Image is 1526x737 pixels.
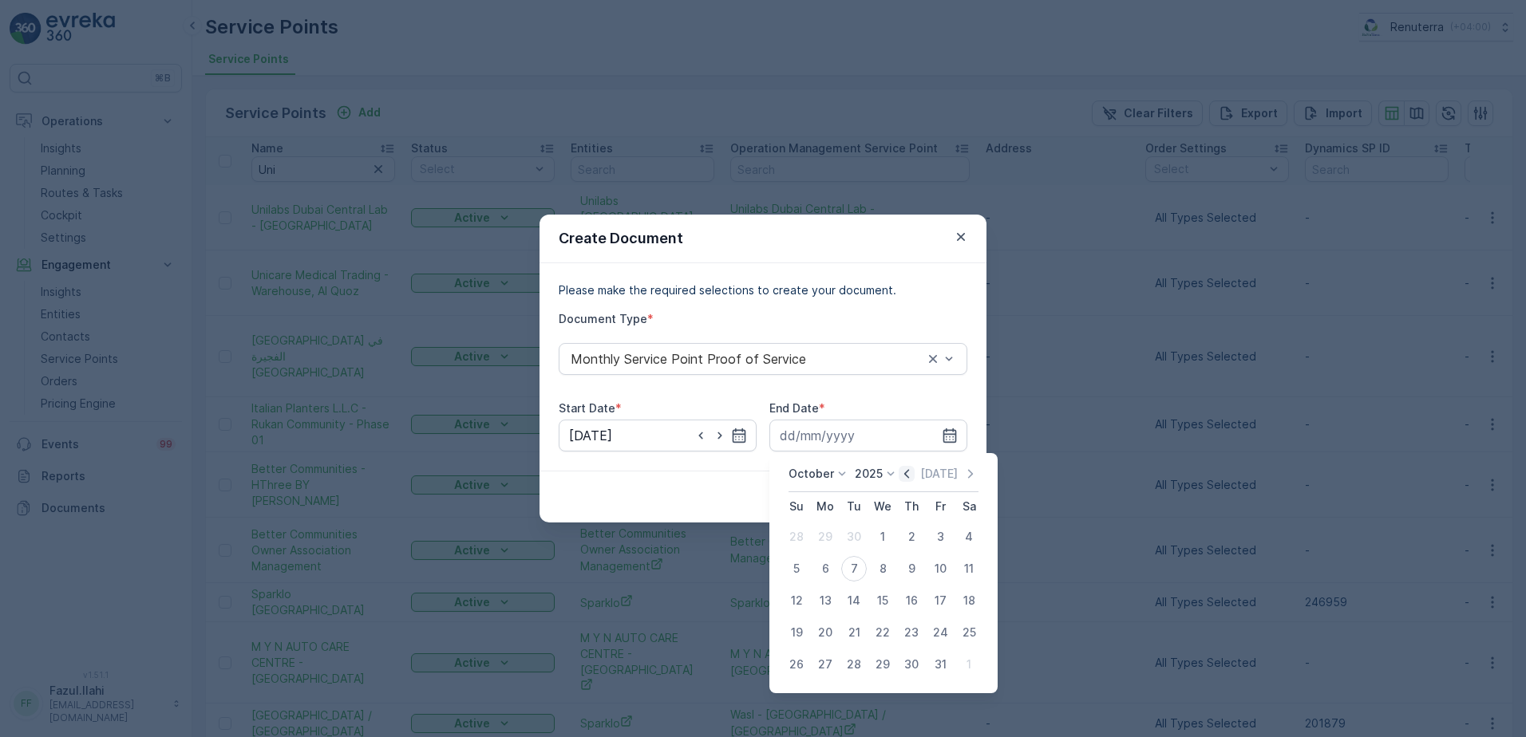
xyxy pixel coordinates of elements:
[841,556,867,581] div: 7
[559,282,967,298] p: Please make the required selections to create your document.
[782,492,811,521] th: Sunday
[812,556,838,581] div: 6
[927,620,953,645] div: 24
[559,227,683,250] p: Create Document
[855,466,883,482] p: 2025
[899,652,924,677] div: 30
[920,466,958,482] p: [DATE]
[784,620,809,645] div: 19
[868,492,897,521] th: Wednesday
[956,588,982,613] div: 18
[841,588,867,613] div: 14
[841,652,867,677] div: 28
[956,556,982,581] div: 11
[841,524,867,550] div: 30
[927,652,953,677] div: 31
[784,588,809,613] div: 12
[559,401,615,415] label: Start Date
[927,588,953,613] div: 17
[956,620,982,645] div: 25
[784,524,809,550] div: 28
[789,466,834,482] p: October
[559,312,647,325] label: Document Type
[870,524,895,550] div: 1
[870,620,895,645] div: 22
[899,620,924,645] div: 23
[899,524,924,550] div: 2
[870,652,895,677] div: 29
[899,556,924,581] div: 9
[769,401,819,415] label: End Date
[840,492,868,521] th: Tuesday
[812,652,838,677] div: 27
[927,524,953,550] div: 3
[897,492,926,521] th: Thursday
[955,492,983,521] th: Saturday
[899,588,924,613] div: 16
[812,524,838,550] div: 29
[559,420,757,451] input: dd/mm/yyyy
[956,652,982,677] div: 1
[812,588,838,613] div: 13
[926,492,955,521] th: Friday
[870,556,895,581] div: 8
[812,620,838,645] div: 20
[769,420,967,451] input: dd/mm/yyyy
[784,652,809,677] div: 26
[927,556,953,581] div: 10
[841,620,867,645] div: 21
[784,556,809,581] div: 5
[870,588,895,613] div: 15
[811,492,840,521] th: Monday
[956,524,982,550] div: 4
